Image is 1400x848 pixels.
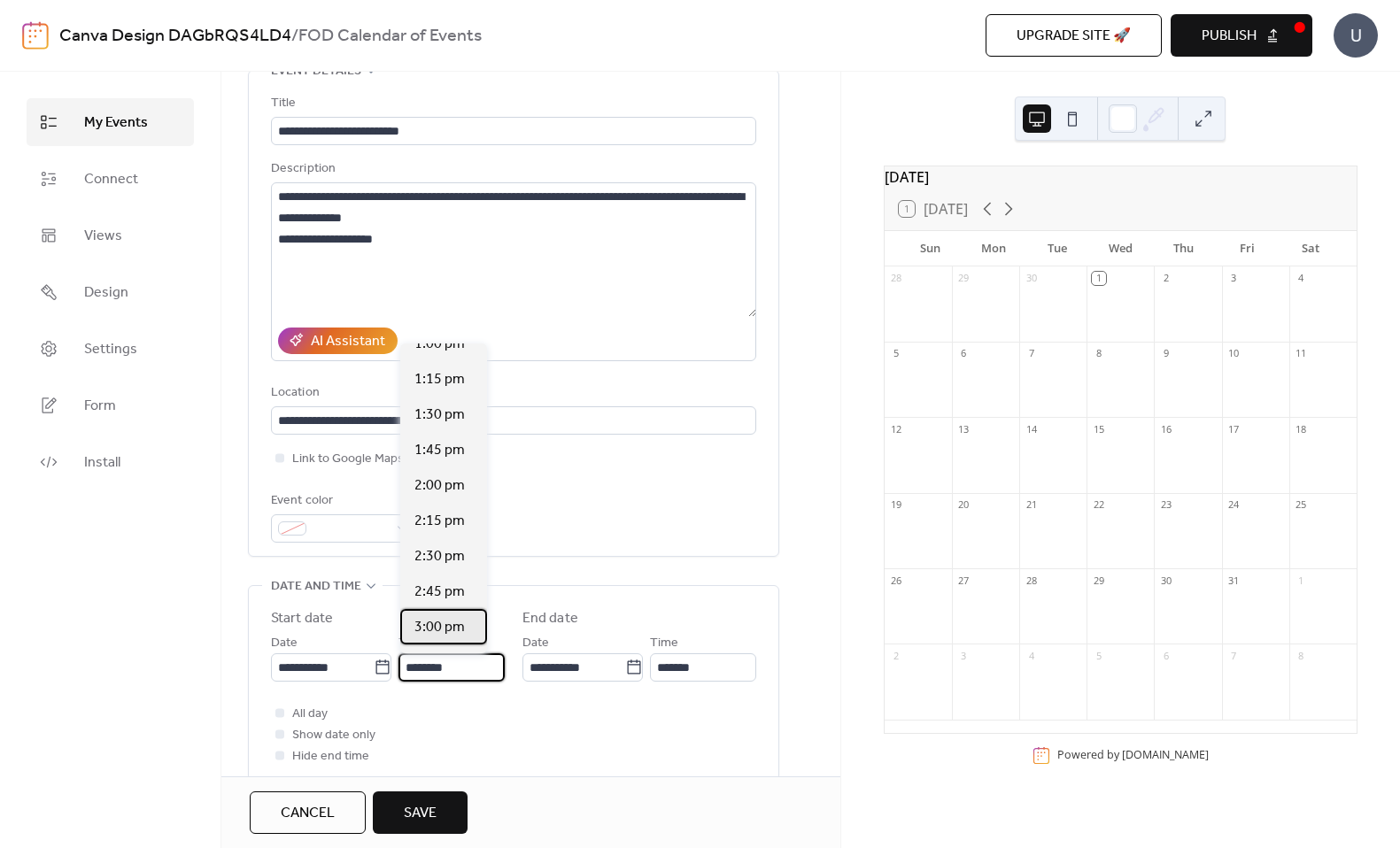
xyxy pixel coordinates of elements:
span: Connect [84,169,138,190]
div: [DATE] [885,166,1357,188]
div: 29 [957,272,971,285]
span: 2:30 pm [414,546,465,567]
div: Location [271,382,753,404]
button: AI Assistant [278,328,398,354]
span: My Events [84,112,148,134]
div: 5 [1092,649,1105,662]
a: Design [27,268,194,316]
div: 17 [1227,422,1241,436]
span: Settings [84,339,137,360]
div: 1 [1092,272,1105,285]
a: [DOMAIN_NAME] [1122,748,1209,763]
div: Description [271,158,753,180]
span: Views [84,226,122,247]
div: 3 [1227,272,1241,285]
div: AI Assistant [311,331,385,352]
button: Upgrade site 🚀 [986,14,1162,57]
span: 2:45 pm [414,582,465,603]
span: Cancel [281,803,335,824]
div: Thu [1152,231,1216,266]
span: 3:15 pm [414,652,465,674]
button: Save [373,791,468,834]
div: 23 [1159,498,1172,512]
div: 6 [1159,649,1172,662]
div: 19 [890,498,903,512]
span: 1:45 pm [414,440,465,461]
div: 15 [1092,422,1105,436]
div: 4 [1295,272,1308,285]
span: Date and time [271,576,361,597]
div: 11 [1295,347,1308,360]
div: 14 [1025,422,1038,436]
div: 12 [890,422,903,436]
div: 26 [890,574,903,587]
div: Mon [962,231,1025,266]
div: 1 [1295,574,1308,587]
div: 6 [957,347,971,360]
a: Settings [27,325,194,373]
span: Install [84,452,120,474]
div: U [1334,13,1378,58]
div: 3 [957,649,971,662]
div: 28 [890,272,903,285]
span: Hide end time [292,746,369,767]
a: Connect [27,155,194,203]
div: 30 [1159,574,1172,587]
div: 2 [1159,272,1172,285]
div: 2 [890,649,903,662]
span: Time [398,633,427,654]
div: 13 [957,422,971,436]
span: 1:00 pm [414,334,465,355]
span: Date [522,633,549,654]
div: Tue [1025,231,1089,266]
span: 1:30 pm [414,405,465,426]
div: 22 [1092,498,1105,512]
span: Date [271,633,298,654]
span: Link to Google Maps [292,449,404,470]
div: 25 [1295,498,1308,512]
div: 27 [957,574,971,587]
div: 10 [1227,347,1241,360]
div: Wed [1088,231,1152,266]
span: All day [292,704,328,725]
span: 2:15 pm [414,511,465,532]
a: Views [27,212,194,259]
div: Event color [271,490,413,512]
span: Time [650,633,678,654]
span: Show date only [292,725,375,746]
div: 5 [890,347,903,360]
a: Canva Design DAGbRQS4LD4 [59,19,291,53]
span: 3:00 pm [414,617,465,638]
span: Form [84,396,116,417]
b: FOD Calendar of Events [298,19,482,53]
span: 2:00 pm [414,475,465,497]
div: 21 [1025,498,1038,512]
span: Design [84,282,128,304]
div: Powered by [1057,748,1209,763]
div: 8 [1295,649,1308,662]
span: Upgrade site 🚀 [1017,26,1131,47]
img: logo [22,21,49,50]
div: 7 [1227,649,1241,662]
span: Publish [1202,26,1257,47]
div: 16 [1159,422,1172,436]
div: 30 [1025,272,1038,285]
span: Event details [271,61,361,82]
a: Install [27,438,194,486]
div: Start date [271,608,333,629]
a: My Events [27,98,194,146]
a: Form [27,382,194,429]
button: Cancel [250,791,366,834]
div: 7 [1025,347,1038,360]
div: 29 [1092,574,1105,587]
div: Sun [899,231,963,266]
div: 18 [1295,422,1308,436]
b: / [291,19,298,53]
div: End date [522,608,578,629]
div: 9 [1159,347,1172,360]
div: 20 [957,498,971,512]
div: Sat [1279,231,1342,266]
div: 4 [1025,649,1038,662]
button: Publish [1171,14,1312,57]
